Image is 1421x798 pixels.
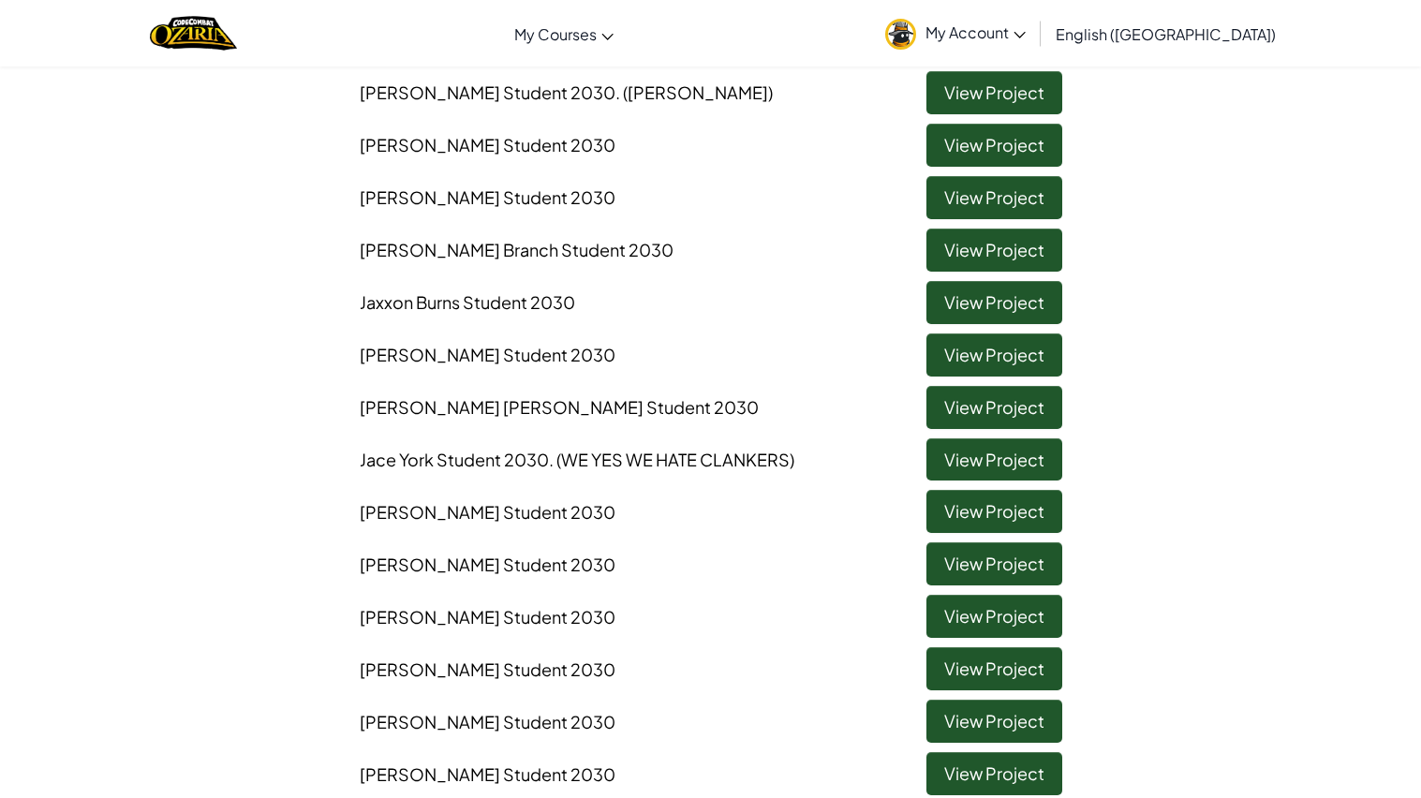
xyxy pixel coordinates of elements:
[926,386,1062,429] a: View Project
[150,14,237,52] img: Home
[360,344,615,365] span: [PERSON_NAME] Student 2030
[360,501,615,523] span: [PERSON_NAME] Student 2030
[926,700,1062,743] a: View Project
[549,449,794,470] span: . (WE YES WE HATE CLANKERS)
[360,711,615,732] span: [PERSON_NAME] Student 2030
[876,4,1035,63] a: My Account
[150,14,237,52] a: Ozaria by CodeCombat logo
[926,333,1062,377] a: View Project
[926,229,1062,272] a: View Project
[360,134,615,155] span: [PERSON_NAME] Student 2030
[926,438,1062,481] a: View Project
[926,124,1062,167] a: View Project
[360,763,615,785] span: [PERSON_NAME] Student 2030
[360,554,615,575] span: [PERSON_NAME] Student 2030
[360,239,673,260] span: [PERSON_NAME] Branch Student 2030
[926,281,1062,324] a: View Project
[926,647,1062,690] a: View Project
[885,19,916,50] img: avatar
[360,658,615,680] span: [PERSON_NAME] Student 2030
[1056,24,1276,44] span: English ([GEOGRAPHIC_DATA])
[360,186,615,208] span: [PERSON_NAME] Student 2030
[926,595,1062,638] a: View Project
[360,396,759,418] span: [PERSON_NAME] [PERSON_NAME] Student 2030
[615,81,773,103] span: . ([PERSON_NAME])
[514,24,597,44] span: My Courses
[926,542,1062,585] a: View Project
[926,71,1062,114] a: View Project
[926,752,1062,795] a: View Project
[926,176,1062,219] a: View Project
[925,22,1026,42] span: My Account
[505,8,623,59] a: My Courses
[360,449,794,470] span: Jace York Student 2030
[360,81,773,103] span: [PERSON_NAME] Student 2030
[926,490,1062,533] a: View Project
[360,291,575,313] span: Jaxxon Burns Student 2030
[360,606,615,628] span: [PERSON_NAME] Student 2030
[1046,8,1285,59] a: English ([GEOGRAPHIC_DATA])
